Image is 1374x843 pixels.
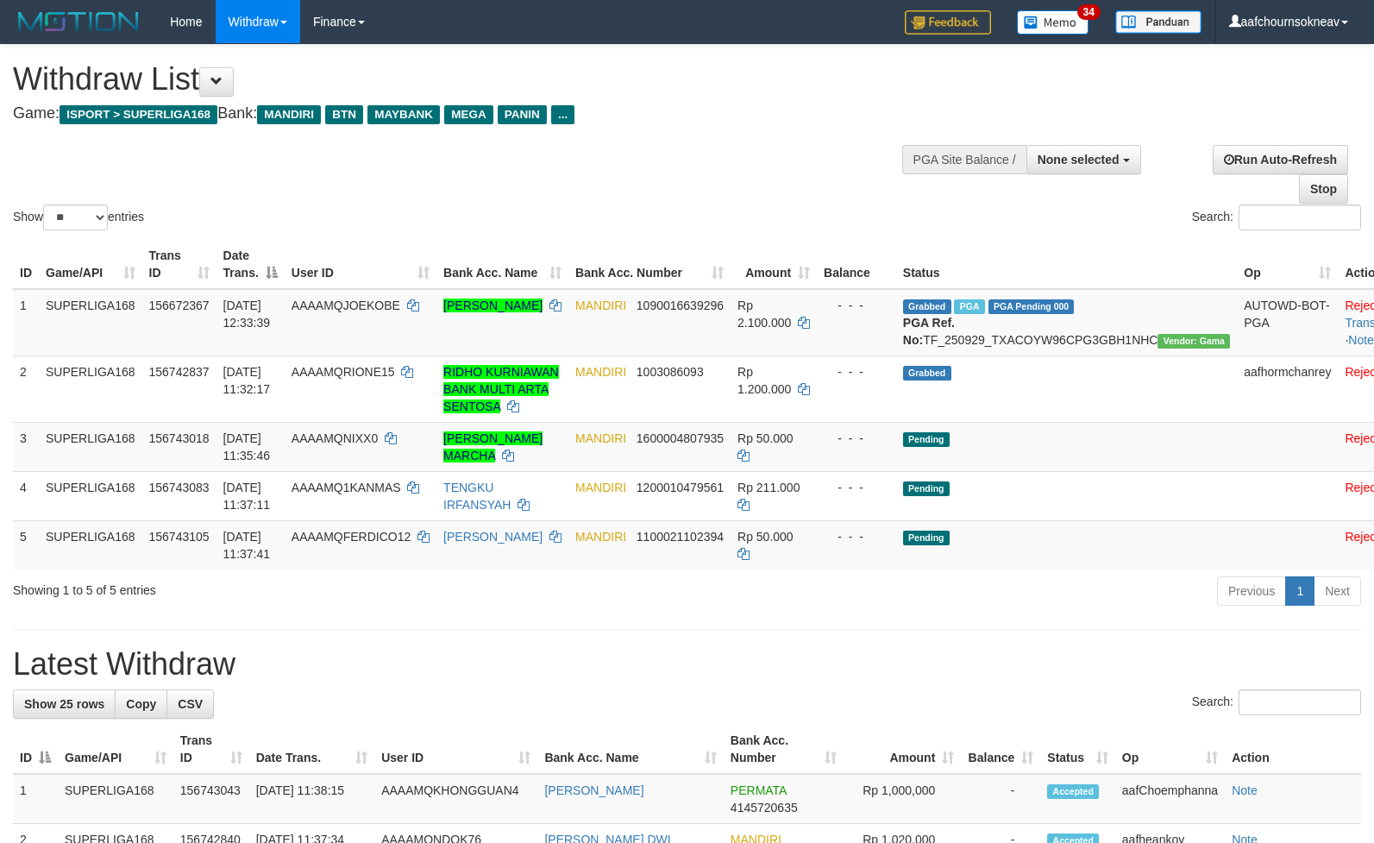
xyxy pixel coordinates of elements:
th: Op: activate to sort column ascending [1115,725,1225,774]
span: [DATE] 11:35:46 [223,431,271,462]
a: Next [1314,576,1361,606]
input: Search: [1239,204,1361,230]
span: [DATE] 11:37:41 [223,530,271,561]
td: aafhormchanrey [1237,355,1338,422]
span: CSV [178,697,203,711]
td: TF_250929_TXACOYW96CPG3GBH1NHC [896,289,1237,356]
h1: Latest Withdraw [13,647,1361,682]
th: Balance: activate to sort column ascending [961,725,1040,774]
label: Show entries [13,204,144,230]
select: Showentries [43,204,108,230]
a: Run Auto-Refresh [1213,145,1348,174]
th: Status [896,240,1237,289]
td: 3 [13,422,39,471]
div: - - - [824,430,889,447]
a: Stop [1299,174,1348,204]
span: Copy 1600004807935 to clipboard [637,431,724,445]
th: Status: activate to sort column ascending [1040,725,1115,774]
input: Search: [1239,689,1361,715]
span: AAAAMQJOEKOBE [292,299,400,312]
div: - - - [824,479,889,496]
span: Rp 1.200.000 [737,365,791,396]
th: Amount: activate to sort column ascending [731,240,817,289]
th: Amount: activate to sort column ascending [844,725,961,774]
span: Pending [903,432,950,447]
a: TENGKU IRFANSYAH [443,481,511,512]
span: AAAAMQNIXX0 [292,431,378,445]
img: Button%20Memo.svg [1017,10,1089,35]
div: - - - [824,528,889,545]
a: Copy [115,689,167,719]
a: 1 [1285,576,1314,606]
span: Copy 1200010479561 to clipboard [637,481,724,494]
span: AAAAMQFERDICO12 [292,530,411,544]
span: AAAAMQRIONE15 [292,365,395,379]
span: MANDIRI [575,530,626,544]
span: Copy [126,697,156,711]
span: ... [551,105,574,124]
th: Bank Acc. Number: activate to sort column ascending [724,725,844,774]
td: 5 [13,520,39,569]
th: ID: activate to sort column descending [13,725,58,774]
span: MANDIRI [257,105,321,124]
a: [PERSON_NAME] [443,299,543,312]
a: Show 25 rows [13,689,116,719]
span: [DATE] 11:32:17 [223,365,271,396]
span: None selected [1038,153,1120,167]
td: SUPERLIGA168 [39,289,142,356]
h4: Game: Bank: [13,105,899,123]
span: Marked by aafsengchandara [954,299,984,314]
span: Grabbed [903,366,951,381]
th: Date Trans.: activate to sort column ascending [249,725,374,774]
td: aafChoemphanna [1115,774,1225,824]
span: Grabbed [903,299,951,314]
th: Bank Acc. Name: activate to sort column ascending [537,725,723,774]
th: Balance [817,240,896,289]
span: Copy 4145720635 to clipboard [731,801,798,815]
th: Date Trans.: activate to sort column descending [216,240,285,289]
a: CSV [166,689,214,719]
span: MANDIRI [575,299,626,312]
button: None selected [1026,145,1141,174]
span: Copy 1090016639296 to clipboard [637,299,724,312]
span: PERMATA [731,783,787,797]
span: Rp 2.100.000 [737,299,791,330]
td: SUPERLIGA168 [39,471,142,520]
td: Rp 1,000,000 [844,774,961,824]
span: PANIN [498,105,547,124]
img: Feedback.jpg [905,10,991,35]
span: Accepted [1047,784,1099,799]
th: Op: activate to sort column ascending [1237,240,1338,289]
span: Pending [903,481,950,496]
div: Showing 1 to 5 of 5 entries [13,575,560,599]
label: Search: [1192,689,1361,715]
td: - [961,774,1040,824]
span: MANDIRI [575,481,626,494]
th: User ID: activate to sort column ascending [285,240,436,289]
b: PGA Ref. No: [903,316,955,347]
img: MOTION_logo.png [13,9,144,35]
td: [DATE] 11:38:15 [249,774,374,824]
td: SUPERLIGA168 [39,520,142,569]
th: Trans ID: activate to sort column ascending [142,240,216,289]
td: AUTOWD-BOT-PGA [1237,289,1338,356]
span: MEGA [444,105,493,124]
td: SUPERLIGA168 [39,422,142,471]
a: Note [1348,333,1374,347]
th: Game/API: activate to sort column ascending [58,725,173,774]
th: Trans ID: activate to sort column ascending [173,725,249,774]
td: SUPERLIGA168 [39,355,142,422]
div: - - - [824,363,889,381]
span: [DATE] 12:33:39 [223,299,271,330]
span: [DATE] 11:37:11 [223,481,271,512]
a: RIDHO KURNIAWAN BANK MULTI ARTA SENTOSA [443,365,559,413]
th: Action [1225,725,1361,774]
span: 156742837 [149,365,210,379]
div: - - - [824,297,889,314]
span: Show 25 rows [24,697,104,711]
span: 156672367 [149,299,210,312]
td: 1 [13,289,39,356]
img: panduan.png [1115,10,1201,34]
td: 4 [13,471,39,520]
a: [PERSON_NAME] [443,530,543,544]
